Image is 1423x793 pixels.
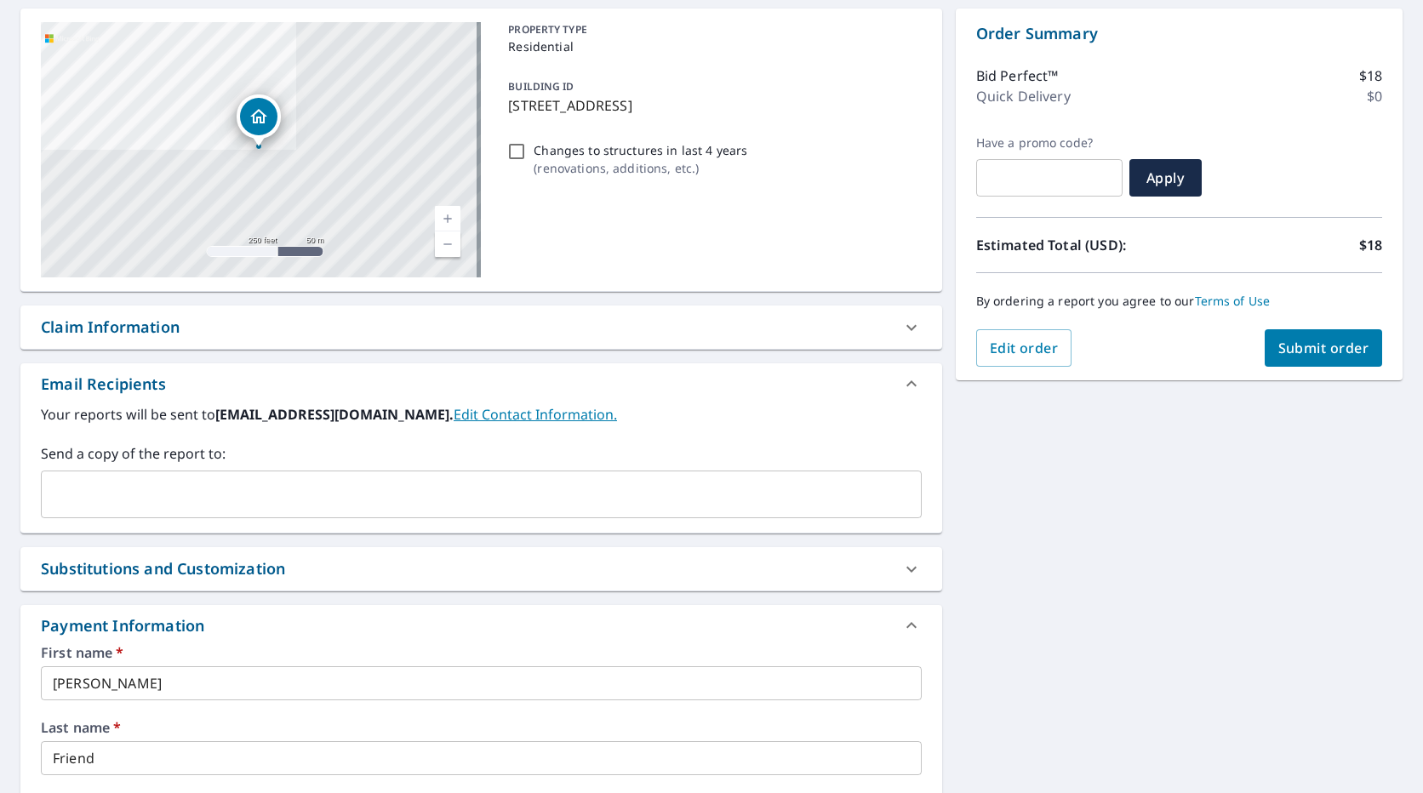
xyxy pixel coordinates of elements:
div: Email Recipients [41,373,166,396]
button: Apply [1129,159,1202,197]
p: Bid Perfect™ [976,66,1059,86]
p: Quick Delivery [976,86,1071,106]
p: Estimated Total (USD): [976,235,1180,255]
span: Edit order [990,339,1059,357]
label: Last name [41,721,922,734]
p: ( renovations, additions, etc. ) [534,159,747,177]
div: Substitutions and Customization [20,547,942,590]
p: Changes to structures in last 4 years [534,141,747,159]
p: [STREET_ADDRESS] [508,95,914,116]
b: [EMAIL_ADDRESS][DOMAIN_NAME]. [215,405,454,424]
p: $18 [1359,66,1382,86]
label: First name [41,646,922,659]
p: PROPERTY TYPE [508,22,914,37]
div: Claim Information [20,305,942,349]
p: Residential [508,37,914,55]
p: $0 [1367,86,1382,106]
a: Current Level 17, Zoom Out [435,231,460,257]
span: Apply [1143,168,1188,187]
span: Submit order [1278,339,1369,357]
button: Submit order [1265,329,1383,367]
div: Claim Information [41,316,180,339]
div: Payment Information [41,614,211,637]
p: By ordering a report you agree to our [976,294,1382,309]
p: Order Summary [976,22,1382,45]
label: Send a copy of the report to: [41,443,922,464]
label: Have a promo code? [976,135,1123,151]
div: Dropped pin, building 1, Residential property, 7147 Carillon Ct Rohnert Park, CA 94928 [237,94,281,147]
div: Payment Information [20,605,942,646]
button: Edit order [976,329,1072,367]
a: Terms of Use [1195,293,1271,309]
a: Current Level 17, Zoom In [435,206,460,231]
div: Substitutions and Customization [41,557,285,580]
a: EditContactInfo [454,405,617,424]
div: Email Recipients [20,363,942,404]
p: BUILDING ID [508,79,574,94]
label: Your reports will be sent to [41,404,922,425]
p: $18 [1359,235,1382,255]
